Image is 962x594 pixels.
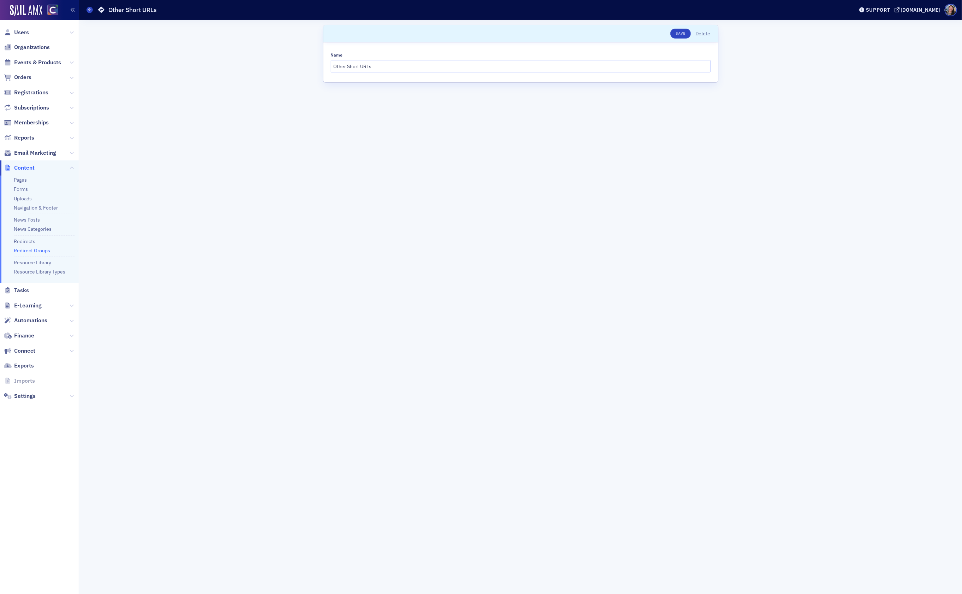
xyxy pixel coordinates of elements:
[4,392,36,400] a: Settings
[14,164,35,172] span: Content
[4,287,29,294] a: Tasks
[4,134,34,142] a: Reports
[4,43,50,51] a: Organizations
[14,73,31,81] span: Orders
[14,134,34,142] span: Reports
[14,29,29,36] span: Users
[42,5,58,17] a: View Homepage
[14,392,36,400] span: Settings
[14,302,42,310] span: E-Learning
[4,73,31,81] a: Orders
[4,164,35,172] a: Content
[14,177,27,183] a: Pages
[14,43,50,51] span: Organizations
[14,347,35,355] span: Connect
[4,317,47,324] a: Automations
[14,238,35,245] a: Redirects
[14,217,40,223] a: News Posts
[331,52,343,58] div: Name
[14,287,29,294] span: Tasks
[4,59,61,66] a: Events & Products
[4,119,49,127] a: Memberships
[14,186,28,192] a: Forms
[4,29,29,36] a: Users
[4,302,42,310] a: E-Learning
[4,104,49,112] a: Subscriptions
[901,7,940,13] div: [DOMAIN_NAME]
[895,7,943,12] button: [DOMAIN_NAME]
[14,205,58,211] a: Navigation & Footer
[14,149,56,157] span: Email Marketing
[14,119,49,127] span: Memberships
[14,259,51,266] a: Resource Library
[4,362,34,370] a: Exports
[4,89,48,96] a: Registrations
[47,5,58,16] img: SailAMX
[4,347,35,355] a: Connect
[14,269,65,275] a: Resource Library Types
[14,377,35,385] span: Imports
[14,89,48,96] span: Registrations
[4,332,34,340] a: Finance
[945,4,957,16] span: Profile
[4,377,35,385] a: Imports
[14,104,49,112] span: Subscriptions
[14,247,50,254] a: Redirect Groups
[14,195,32,202] a: Uploads
[108,6,157,14] h1: Other Short URLs
[10,5,42,16] img: SailAMX
[14,362,34,370] span: Exports
[14,317,47,324] span: Automations
[696,30,711,37] button: Delete
[4,149,56,157] a: Email Marketing
[670,29,691,39] button: Save
[14,59,61,66] span: Events & Products
[14,226,52,232] a: News Categories
[866,7,890,13] div: Support
[14,332,34,340] span: Finance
